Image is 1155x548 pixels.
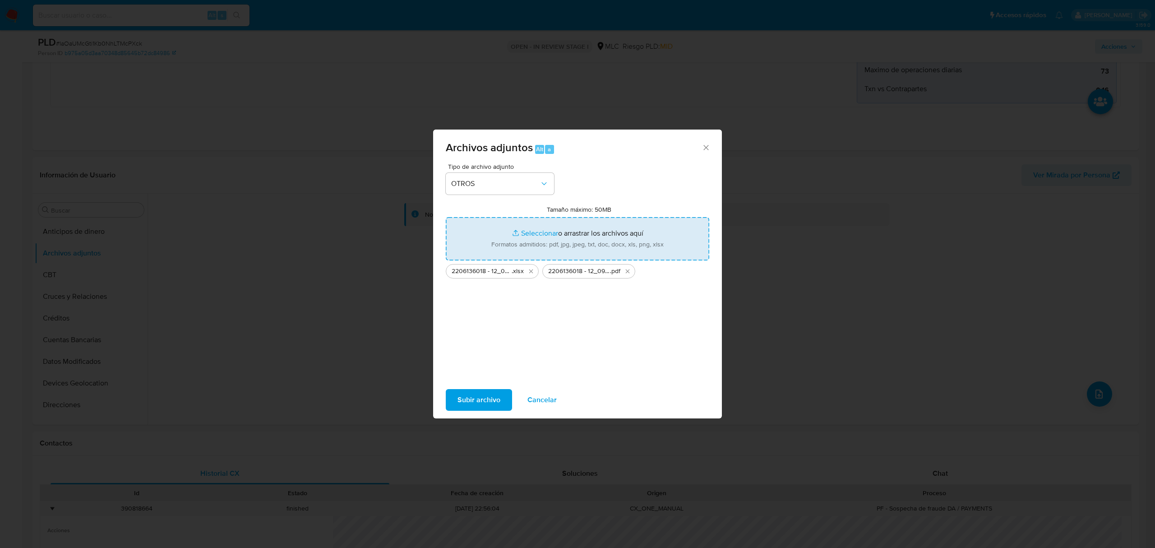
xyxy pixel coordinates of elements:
span: a [548,145,551,153]
span: Cancelar [527,390,557,410]
span: 2206136018 - 12_09_2025 [548,267,610,276]
span: Archivos adjuntos [446,139,533,155]
button: Cerrar [702,143,710,151]
button: Eliminar 2206136018 - 12_09_2025.pdf [622,266,633,277]
button: OTROS [446,173,554,195]
span: .pdf [610,267,620,276]
label: Tamaño máximo: 50MB [547,205,611,214]
button: Cancelar [516,389,568,411]
span: 2206136018 - 12_09_2025 [452,267,512,276]
span: Alt [536,145,543,153]
span: .xlsx [512,267,524,276]
button: Subir archivo [446,389,512,411]
span: Tipo de archivo adjunto [448,163,556,170]
span: Subir archivo [457,390,500,410]
button: Eliminar 2206136018 - 12_09_2025.xlsx [526,266,536,277]
span: OTROS [451,179,540,188]
ul: Archivos seleccionados [446,260,709,279]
